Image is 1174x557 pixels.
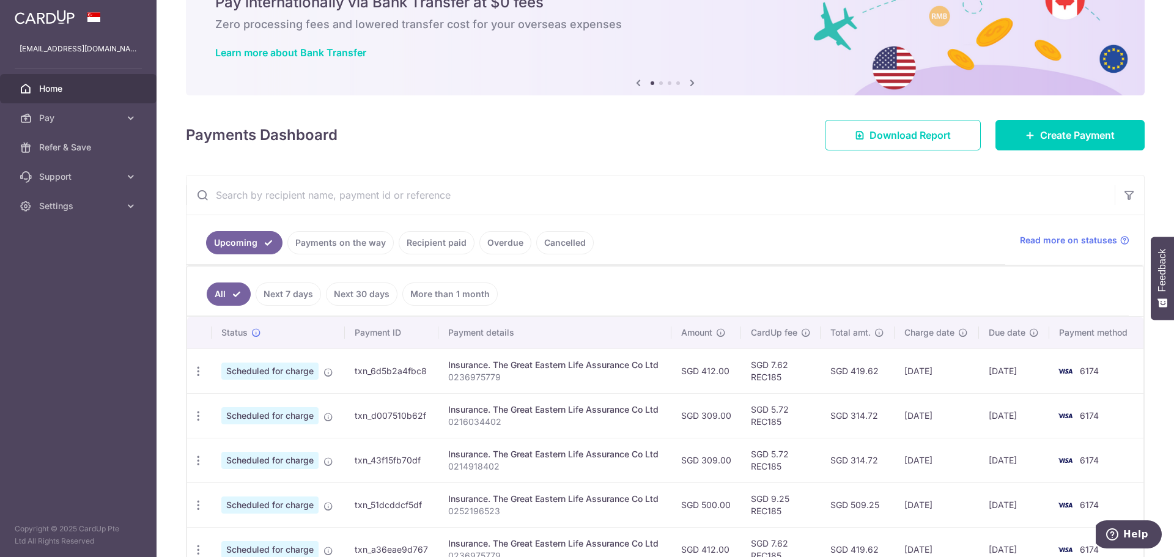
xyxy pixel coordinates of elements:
[821,482,895,527] td: SGD 509.25
[821,349,895,393] td: SGD 419.62
[741,393,821,438] td: SGD 5.72 REC185
[979,349,1049,393] td: [DATE]
[448,404,661,416] div: Insurance. The Great Eastern Life Assurance Co Ltd
[345,349,439,393] td: txn_6d5b2a4fbc8
[1080,544,1099,555] span: 6174
[1020,234,1129,246] a: Read more on statuses
[821,438,895,482] td: SGD 314.72
[1040,128,1115,142] span: Create Payment
[979,438,1049,482] td: [DATE]
[904,326,954,339] span: Charge date
[989,326,1025,339] span: Due date
[1053,542,1077,557] img: Bank Card
[681,326,712,339] span: Amount
[479,231,531,254] a: Overdue
[345,317,439,349] th: Payment ID
[39,112,120,124] span: Pay
[345,482,439,527] td: txn_51dcddcf5df
[1020,234,1117,246] span: Read more on statuses
[15,10,75,24] img: CardUp
[536,231,594,254] a: Cancelled
[821,393,895,438] td: SGD 314.72
[221,326,248,339] span: Status
[39,200,120,212] span: Settings
[221,496,319,514] span: Scheduled for charge
[39,171,120,183] span: Support
[671,349,741,393] td: SGD 412.00
[671,393,741,438] td: SGD 309.00
[399,231,474,254] a: Recipient paid
[448,359,661,371] div: Insurance. The Great Eastern Life Assurance Co Ltd
[448,416,661,428] p: 0216034402
[830,326,871,339] span: Total amt.
[1053,408,1077,423] img: Bank Card
[895,393,979,438] td: [DATE]
[326,282,397,306] a: Next 30 days
[221,363,319,380] span: Scheduled for charge
[448,537,661,550] div: Insurance. The Great Eastern Life Assurance Co Ltd
[895,482,979,527] td: [DATE]
[215,46,366,59] a: Learn more about Bank Transfer
[995,120,1145,150] a: Create Payment
[206,231,282,254] a: Upcoming
[215,17,1115,32] h6: Zero processing fees and lowered transfer cost for your overseas expenses
[825,120,981,150] a: Download Report
[751,326,797,339] span: CardUp fee
[671,482,741,527] td: SGD 500.00
[448,371,661,383] p: 0236975779
[1080,455,1099,465] span: 6174
[979,393,1049,438] td: [DATE]
[448,448,661,460] div: Insurance. The Great Eastern Life Assurance Co Ltd
[20,43,137,55] p: [EMAIL_ADDRESS][DOMAIN_NAME]
[1080,366,1099,376] span: 6174
[221,452,319,469] span: Scheduled for charge
[741,438,821,482] td: SGD 5.72 REC185
[1049,317,1143,349] th: Payment method
[256,282,321,306] a: Next 7 days
[438,317,671,349] th: Payment details
[345,393,439,438] td: txn_d007510b62f
[207,282,251,306] a: All
[1151,237,1174,320] button: Feedback - Show survey
[1096,520,1162,551] iframe: Opens a widget where you can find more information
[448,460,661,473] p: 0214918402
[671,438,741,482] td: SGD 309.00
[345,438,439,482] td: txn_43f15fb70df
[448,493,661,505] div: Insurance. The Great Eastern Life Assurance Co Ltd
[741,482,821,527] td: SGD 9.25 REC185
[221,407,319,424] span: Scheduled for charge
[186,175,1115,215] input: Search by recipient name, payment id or reference
[39,83,120,95] span: Home
[895,438,979,482] td: [DATE]
[1053,498,1077,512] img: Bank Card
[186,124,338,146] h4: Payments Dashboard
[448,505,661,517] p: 0252196523
[402,282,498,306] a: More than 1 month
[1080,500,1099,510] span: 6174
[1053,364,1077,378] img: Bank Card
[1157,249,1168,292] span: Feedback
[287,231,394,254] a: Payments on the way
[1053,453,1077,468] img: Bank Card
[895,349,979,393] td: [DATE]
[39,141,120,153] span: Refer & Save
[1080,410,1099,421] span: 6174
[979,482,1049,527] td: [DATE]
[869,128,951,142] span: Download Report
[741,349,821,393] td: SGD 7.62 REC185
